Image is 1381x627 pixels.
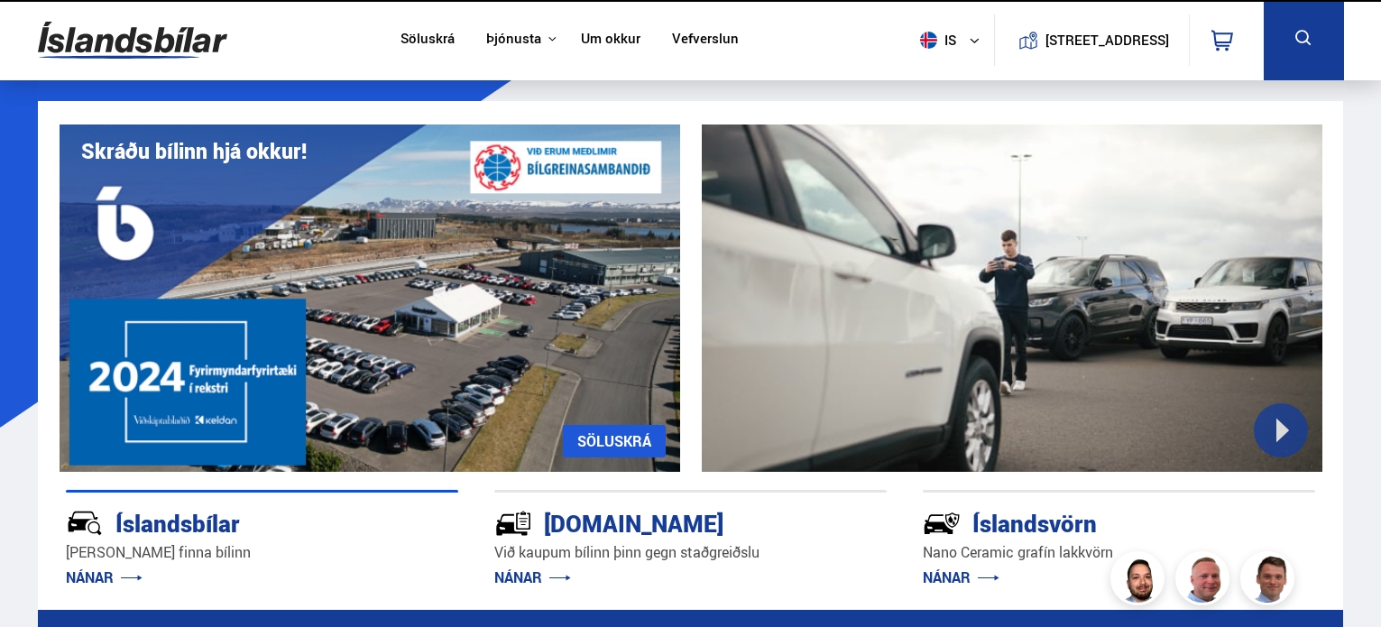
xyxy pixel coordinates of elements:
img: JRvxyua_JYH6wB4c.svg [66,504,104,542]
div: Íslandsvörn [923,506,1251,538]
p: Nano Ceramic grafín lakkvörn [923,542,1315,563]
a: Vefverslun [672,31,739,50]
a: NÁNAR [66,567,143,587]
img: eKx6w-_Home_640_.png [60,124,680,472]
p: [PERSON_NAME] finna bílinn [66,542,458,563]
a: SÖLUSKRÁ [563,425,666,457]
img: -Svtn6bYgwAsiwNX.svg [923,504,961,542]
img: FbJEzSuNWCJXmdc-.webp [1243,554,1297,608]
button: is [913,14,994,67]
p: Við kaupum bílinn þinn gegn staðgreiðslu [494,542,887,563]
span: is [913,32,958,49]
img: nhp88E3Fdnt1Opn2.png [1113,554,1167,608]
a: Um okkur [581,31,640,50]
h1: Skráðu bílinn hjá okkur! [81,139,307,163]
a: Söluskrá [400,31,455,50]
img: G0Ugv5HjCgRt.svg [38,11,227,69]
img: siFngHWaQ9KaOqBr.png [1178,554,1232,608]
div: [DOMAIN_NAME] [494,506,823,538]
button: [STREET_ADDRESS] [1053,32,1163,48]
a: NÁNAR [494,567,571,587]
a: NÁNAR [923,567,999,587]
img: svg+xml;base64,PHN2ZyB4bWxucz0iaHR0cDovL3d3dy53My5vcmcvMjAwMC9zdmciIHdpZHRoPSI1MTIiIGhlaWdodD0iNT... [920,32,937,49]
button: Þjónusta [486,31,541,48]
div: Íslandsbílar [66,506,394,538]
a: [STREET_ADDRESS] [1004,14,1179,66]
img: tr5P-W3DuiFaO7aO.svg [494,504,532,542]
